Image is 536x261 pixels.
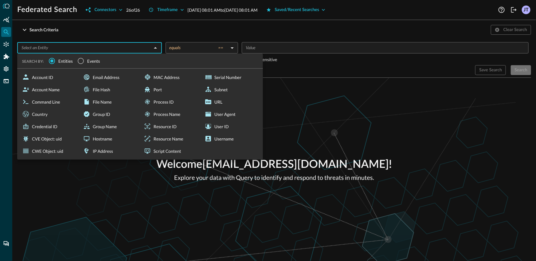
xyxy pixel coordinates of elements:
div: File Name [80,96,139,108]
div: Credential ID [20,120,78,132]
div: Port [141,83,200,96]
p: [DATE] 08:01 AM to [DATE] 08:01 AM [188,7,258,13]
div: User ID [202,120,260,132]
p: Explore your data with Query to identify and respond to threats in minutes. [156,173,392,182]
div: User Agent [202,108,260,120]
div: Resource ID [141,120,200,132]
p: 26 of 26 [126,7,140,13]
p: Welcome [EMAIL_ADDRESS][DOMAIN_NAME] ! [156,156,392,173]
div: File Hash [80,83,139,96]
button: Saved/Recent Searches [263,5,329,15]
div: Hostname [80,132,139,145]
div: Process Name [141,108,200,120]
input: Value [244,44,526,52]
div: Group ID [80,108,139,120]
div: FSQL [1,76,11,86]
div: Account ID [20,71,78,83]
button: Connectors [82,5,126,15]
div: IP Address [80,145,139,157]
div: Federated Search [1,27,11,37]
div: Username [202,132,260,145]
div: Summary Insights [1,15,11,25]
button: Close [151,44,160,52]
button: Timeframe [145,5,188,15]
span: Events [87,58,100,64]
div: JT [522,6,530,14]
div: Addons [2,52,11,61]
div: Serial Number [202,71,260,83]
span: SEARCH BY: [22,59,44,64]
div: Email Address [80,71,139,83]
h1: Federated Search [17,5,77,15]
div: Process ID [141,96,200,108]
div: Connectors [94,6,116,14]
button: Logout [509,5,519,15]
div: URL [202,96,260,108]
button: Help [497,5,507,15]
div: Chat [1,239,11,249]
div: Resource Name [141,132,200,145]
div: Saved/Recent Searches [275,6,319,14]
span: == [218,45,223,50]
div: Subnet [202,83,260,96]
div: Timeframe [157,6,178,14]
div: Command Line [20,96,78,108]
span: Entities [58,58,73,64]
div: Connectors [1,39,11,49]
p: Case-sensitive [250,56,277,63]
div: Settings [1,64,11,74]
div: CVE Object: uid [20,132,78,145]
div: Country [20,108,78,120]
div: Script Content [141,145,200,157]
div: equals [169,45,228,50]
div: Account Name [20,83,78,96]
button: Search Criteria [17,25,62,35]
div: Search Criteria [29,26,58,34]
div: MAC Address [141,71,200,83]
span: equals [169,45,181,50]
input: Select an Entity [19,44,150,52]
div: CWE Object: uid [20,145,78,157]
div: Group Name [80,120,139,132]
